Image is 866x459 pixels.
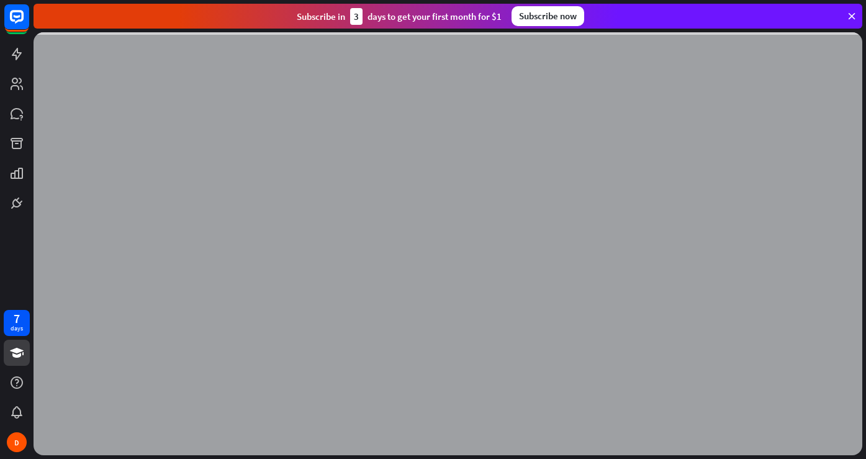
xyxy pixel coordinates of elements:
[4,310,30,336] a: 7 days
[512,6,584,26] div: Subscribe now
[14,313,20,324] div: 7
[7,432,27,452] div: D
[11,324,23,333] div: days
[350,8,363,25] div: 3
[297,8,502,25] div: Subscribe in days to get your first month for $1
